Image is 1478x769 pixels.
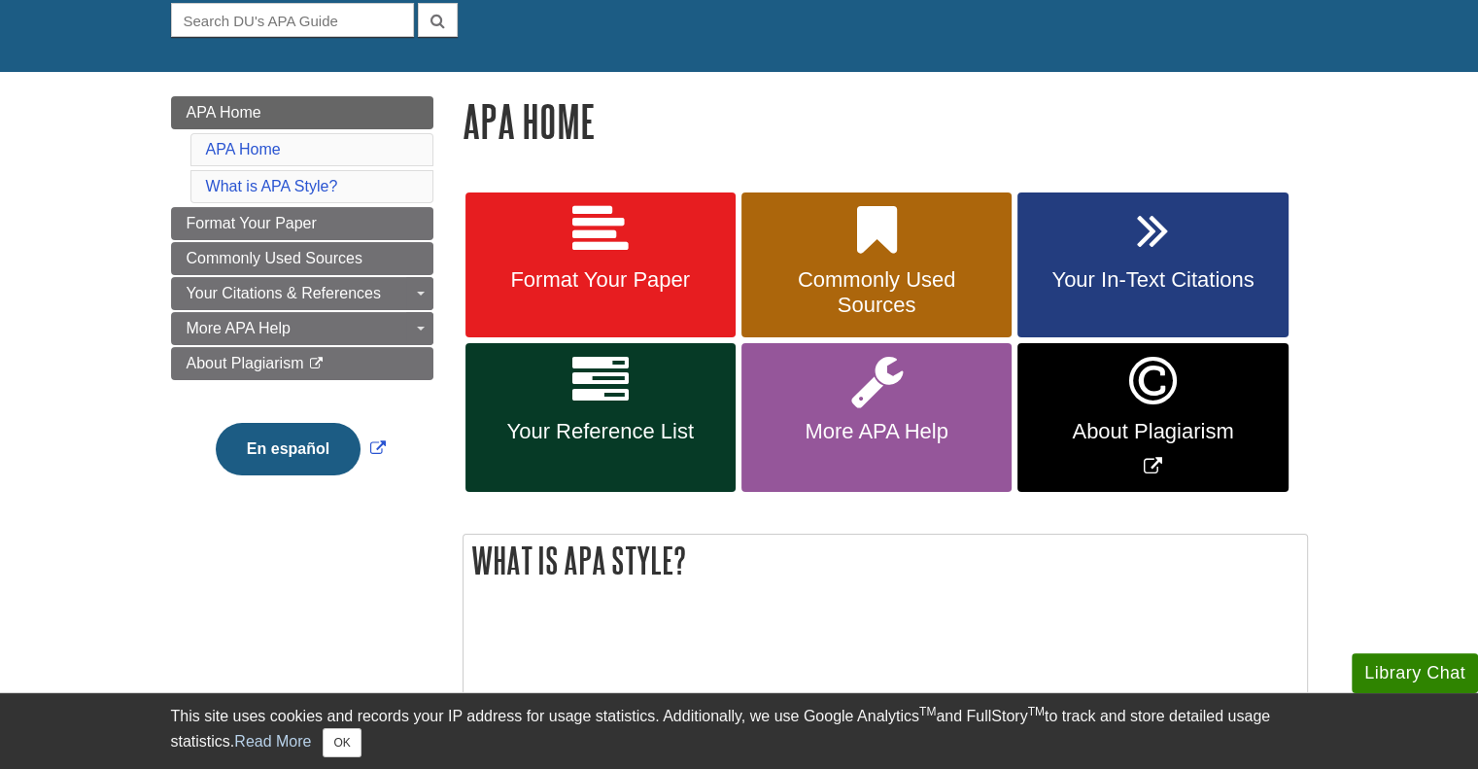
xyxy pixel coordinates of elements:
span: Commonly Used Sources [187,250,362,266]
span: About Plagiarism [1032,419,1273,444]
span: Commonly Used Sources [756,267,997,318]
button: Close [323,728,361,757]
span: Your In-Text Citations [1032,267,1273,293]
span: About Plagiarism [187,355,304,371]
button: En español [216,423,361,475]
a: Your Reference List [465,343,736,492]
a: Link opens in new window [211,440,391,457]
h2: What is APA Style? [464,535,1307,586]
a: Format Your Paper [465,192,736,338]
span: APA Home [187,104,261,121]
a: Your Citations & References [171,277,433,310]
a: Your In-Text Citations [1017,192,1288,338]
a: More APA Help [741,343,1012,492]
a: More APA Help [171,312,433,345]
sup: TM [1028,705,1045,718]
button: Library Chat [1352,653,1478,693]
span: Your Reference List [480,419,721,444]
a: About Plagiarism [171,347,433,380]
div: This site uses cookies and records your IP address for usage statistics. Additionally, we use Goo... [171,705,1308,757]
a: APA Home [171,96,433,129]
span: Format Your Paper [187,215,317,231]
a: Link opens in new window [1017,343,1288,492]
div: Guide Page Menu [171,96,433,508]
span: Format Your Paper [480,267,721,293]
a: Read More [234,733,311,750]
span: More APA Help [187,320,291,336]
a: Format Your Paper [171,207,433,240]
span: Your Citations & References [187,285,381,301]
span: More APA Help [756,419,997,444]
i: This link opens in a new window [308,358,325,370]
h1: APA Home [463,96,1308,146]
a: Commonly Used Sources [741,192,1012,338]
a: APA Home [206,141,281,157]
a: Commonly Used Sources [171,242,433,275]
a: What is APA Style? [206,178,338,194]
sup: TM [919,705,936,718]
input: Search DU's APA Guide [171,3,414,37]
